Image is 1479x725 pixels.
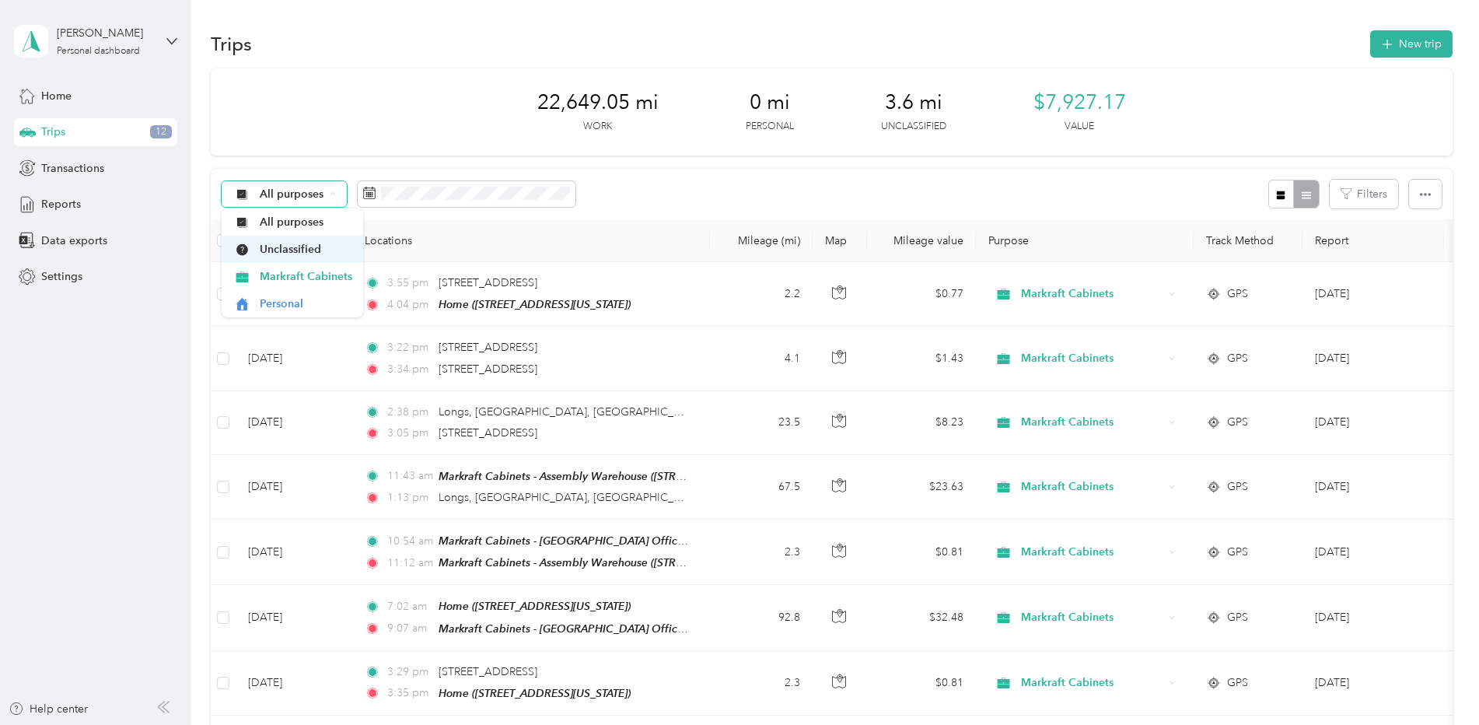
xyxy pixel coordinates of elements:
td: 4.1 [710,327,813,391]
span: GPS [1227,674,1248,692]
td: Sep 2025 [1302,391,1444,455]
span: [STREET_ADDRESS] [439,665,537,678]
span: Markraft Cabinets - Assembly Warehouse ([STREET_ADDRESS][PERSON_NAME]) [439,470,843,483]
span: 1:13 pm [387,489,432,506]
span: Personal [260,296,352,312]
span: Markraft Cabinets - [GEOGRAPHIC_DATA] Office ([STREET_ADDRESS]) [439,534,791,548]
td: 23.5 [710,391,813,455]
td: Sep 2025 [1302,327,1444,391]
span: Longs, [GEOGRAPHIC_DATA], [GEOGRAPHIC_DATA] [439,405,705,419]
span: Markraft Cabinets [1021,285,1163,303]
span: Markraft Cabinets [1021,674,1163,692]
td: [DATE] [236,327,352,391]
span: 3:35 pm [387,685,432,702]
span: 9:07 am [387,620,432,637]
span: Markraft Cabinets [260,268,352,285]
span: 10:54 am [387,533,432,550]
span: [STREET_ADDRESS] [439,276,537,289]
td: [DATE] [236,520,352,585]
span: Home ([STREET_ADDRESS][US_STATE]) [439,298,631,310]
th: Map [813,219,867,262]
th: Track Method [1194,219,1302,262]
span: Markraft Cabinets - Assembly Warehouse ([STREET_ADDRESS][PERSON_NAME]) [439,556,843,569]
span: 0 mi [750,90,790,115]
span: 22,649.05 mi [537,90,659,115]
span: 12 [150,125,172,139]
td: 2.3 [710,520,813,585]
button: New trip [1370,30,1453,58]
td: [DATE] [236,585,352,650]
td: $32.48 [867,585,976,650]
td: 67.5 [710,455,813,520]
p: Value [1065,120,1094,134]
td: $0.81 [867,520,976,585]
span: Reports [41,196,81,212]
span: GPS [1227,609,1248,626]
span: GPS [1227,350,1248,367]
td: [DATE] [236,391,352,455]
th: Mileage value [867,219,976,262]
iframe: Everlance-gr Chat Button Frame [1392,638,1479,725]
span: Unclassified [260,241,352,257]
button: Help center [9,701,88,717]
span: 3:22 pm [387,339,432,356]
span: 3.6 mi [885,90,942,115]
span: [STREET_ADDRESS] [439,341,537,354]
span: 3:55 pm [387,275,432,292]
span: 2:38 pm [387,404,432,421]
td: $23.63 [867,455,976,520]
td: [DATE] [236,455,352,520]
th: Mileage (mi) [710,219,813,262]
td: Sep 2025 [1302,455,1444,520]
span: Longs, [GEOGRAPHIC_DATA], [GEOGRAPHIC_DATA] [439,491,705,504]
span: GPS [1227,414,1248,431]
span: Markraft Cabinets [1021,478,1163,496]
span: Markraft Cabinets [1021,350,1163,367]
p: Unclassified [881,120,946,134]
span: Transactions [41,160,104,177]
span: 7:02 am [387,598,432,615]
td: $1.43 [867,327,976,391]
span: Markraft Cabinets - [GEOGRAPHIC_DATA] Office ([STREET_ADDRESS]) [439,622,791,636]
td: $8.23 [867,391,976,455]
span: GPS [1227,544,1248,561]
div: [PERSON_NAME] [57,25,154,41]
th: Locations [352,219,710,262]
span: 3:05 pm [387,425,432,442]
p: Personal [746,120,794,134]
span: 3:34 pm [387,361,432,378]
span: Markraft Cabinets [1021,609,1163,626]
td: $0.81 [867,651,976,716]
td: 92.8 [710,585,813,650]
span: Markraft Cabinets [1021,414,1163,431]
span: [STREET_ADDRESS] [439,426,537,440]
span: 11:12 am [387,555,432,572]
td: [DATE] [236,651,352,716]
td: 2.3 [710,651,813,716]
div: Personal dashboard [57,47,140,56]
span: Trips [41,124,65,140]
span: Home [41,88,72,104]
span: Home ([STREET_ADDRESS][US_STATE]) [439,600,631,612]
span: GPS [1227,285,1248,303]
span: Home ([STREET_ADDRESS][US_STATE]) [439,687,631,699]
span: 4:04 pm [387,296,432,313]
span: Data exports [41,233,107,249]
span: Settings [41,268,82,285]
td: Sep 2025 [1302,651,1444,716]
th: Purpose [976,219,1194,262]
span: 11:43 am [387,468,432,485]
th: Report [1302,219,1444,262]
p: Work [583,120,612,134]
span: [STREET_ADDRESS] [439,362,537,376]
span: $7,927.17 [1033,90,1126,115]
span: 3:29 pm [387,664,432,681]
td: Sep 2025 [1302,262,1444,327]
td: Sep 2025 [1302,520,1444,585]
span: All purposes [260,189,324,200]
button: Filters [1330,180,1398,208]
h1: Trips [211,36,252,52]
td: Sep 2025 [1302,585,1444,650]
span: GPS [1227,478,1248,496]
